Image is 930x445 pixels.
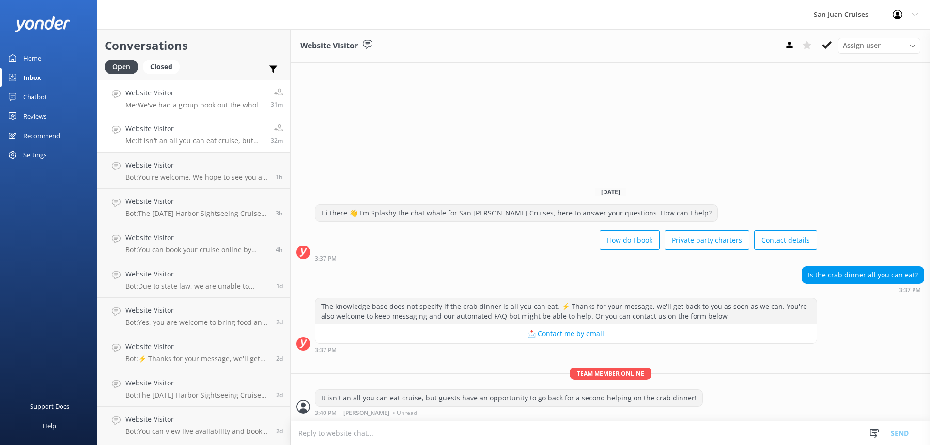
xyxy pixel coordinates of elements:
[97,261,290,298] a: Website VisitorBot:Due to state law, we are unable to accommodate smoking or vaping on our boats.1d
[843,40,881,51] span: Assign user
[125,246,268,254] p: Bot: You can book your cruise online by visiting [URL][DOMAIN_NAME].
[276,391,283,399] span: Aug 19 2025 12:28pm (UTC -07:00) America/Tijuana
[315,346,817,353] div: Aug 21 2025 03:37pm (UTC -07:00) America/Tijuana
[15,16,70,32] img: yonder-white-logo.png
[97,80,290,116] a: Website VisitorMe:We've had a group book out the whole boat [DATE]. It's possible that some cance...
[802,267,924,283] div: Is the crab dinner all you can eat?
[97,334,290,370] a: Website VisitorBot:⚡ Thanks for your message, we'll get back to you as soon as we can. You're als...
[600,230,660,250] button: How do I book
[125,305,269,316] h4: Website Visitor
[97,407,290,443] a: Website VisitorBot:You can view live availability and book a whale tour online at [URL][DOMAIN_NA...
[125,341,269,352] h4: Website Visitor
[105,60,138,74] div: Open
[276,246,283,254] span: Aug 21 2025 11:19am (UTC -07:00) America/Tijuana
[665,230,749,250] button: Private party charters
[595,188,626,196] span: [DATE]
[271,100,283,108] span: Aug 21 2025 03:40pm (UTC -07:00) America/Tijuana
[315,410,337,416] strong: 3:40 PM
[315,205,717,221] div: Hi there 👋 I'm Splashy the chat whale for San [PERSON_NAME] Cruises, here to answer your question...
[393,410,417,416] span: • Unread
[97,370,290,407] a: Website VisitorBot:The [DATE] Harbor Sightseeing Cruise departs from [GEOGRAPHIC_DATA] at 10:00 A...
[276,209,283,217] span: Aug 21 2025 12:49pm (UTC -07:00) America/Tijuana
[125,160,268,170] h4: Website Visitor
[899,287,921,293] strong: 3:37 PM
[97,189,290,225] a: Website VisitorBot:The [DATE] Harbor Sightseeing Cruise departs from the [GEOGRAPHIC_DATA]/[US_ST...
[143,60,180,74] div: Closed
[23,145,46,165] div: Settings
[276,427,283,435] span: Aug 19 2025 10:47am (UTC -07:00) America/Tijuana
[315,324,817,343] button: 📩 Contact me by email
[125,88,263,98] h4: Website Visitor
[125,354,269,363] p: Bot: ⚡ Thanks for your message, we'll get back to you as soon as we can. You're also welcome to k...
[23,87,47,107] div: Chatbot
[125,391,269,399] p: Bot: The [DATE] Harbor Sightseeing Cruise departs from [GEOGRAPHIC_DATA] at 10:00 AM and returns ...
[125,282,269,291] p: Bot: Due to state law, we are unable to accommodate smoking or vaping on our boats.
[97,153,290,189] a: Website VisitorBot:You're welcome. We hope to see you at [GEOGRAPHIC_DATA][PERSON_NAME] Cruises s...
[300,40,358,52] h3: Website Visitor
[30,397,69,416] div: Support Docs
[271,137,283,145] span: Aug 21 2025 03:40pm (UTC -07:00) America/Tijuana
[125,378,269,388] h4: Website Visitor
[315,298,817,324] div: The knowledge base does not specify if the crab dinner is all you can eat. ⚡ Thanks for your mess...
[125,414,269,425] h4: Website Visitor
[276,282,283,290] span: Aug 20 2025 02:11pm (UTC -07:00) America/Tijuana
[105,36,283,55] h2: Conversations
[276,354,283,363] span: Aug 19 2025 01:47pm (UTC -07:00) America/Tijuana
[23,68,41,87] div: Inbox
[125,137,263,145] p: Me: It isn't an all you can eat cruise, but guests have an opportunity to go back for a second he...
[570,368,651,380] span: Team member online
[105,61,143,72] a: Open
[315,390,702,406] div: It isn't an all you can eat cruise, but guests have an opportunity to go back for a second helpin...
[125,232,268,243] h4: Website Visitor
[125,123,263,134] h4: Website Visitor
[315,347,337,353] strong: 3:37 PM
[125,318,269,327] p: Bot: Yes, you are welcome to bring food and non-alcoholic beverages on any of our cruises, includ...
[838,38,920,53] div: Assign User
[315,255,817,261] div: Aug 21 2025 03:37pm (UTC -07:00) America/Tijuana
[43,416,56,435] div: Help
[802,286,924,293] div: Aug 21 2025 03:37pm (UTC -07:00) America/Tijuana
[125,173,268,182] p: Bot: You're welcome. We hope to see you at [GEOGRAPHIC_DATA][PERSON_NAME] Cruises soon!
[315,409,703,416] div: Aug 21 2025 03:40pm (UTC -07:00) America/Tijuana
[276,318,283,326] span: Aug 19 2025 03:30pm (UTC -07:00) America/Tijuana
[343,410,389,416] span: [PERSON_NAME]
[276,173,283,181] span: Aug 21 2025 02:22pm (UTC -07:00) America/Tijuana
[143,61,185,72] a: Closed
[23,126,60,145] div: Recommend
[23,48,41,68] div: Home
[125,269,269,279] h4: Website Visitor
[315,256,337,261] strong: 3:37 PM
[125,427,269,436] p: Bot: You can view live availability and book a whale tour online at [URL][DOMAIN_NAME] or contact...
[23,107,46,126] div: Reviews
[97,116,290,153] a: Website VisitorMe:It isn't an all you can eat cruise, but guests have an opportunity to go back f...
[125,209,268,218] p: Bot: The [DATE] Harbor Sightseeing Cruise departs from the [GEOGRAPHIC_DATA]/[US_STATE][GEOGRAPHI...
[125,101,263,109] p: Me: We've had a group book out the whole boat [DATE]. It's possible that some cancellations might...
[754,230,817,250] button: Contact details
[125,196,268,207] h4: Website Visitor
[97,225,290,261] a: Website VisitorBot:You can book your cruise online by visiting [URL][DOMAIN_NAME].4h
[97,298,290,334] a: Website VisitorBot:Yes, you are welcome to bring food and non-alcoholic beverages on any of our c...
